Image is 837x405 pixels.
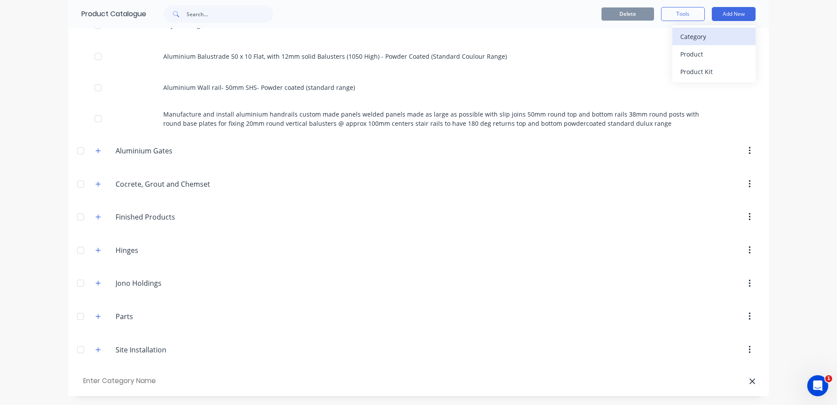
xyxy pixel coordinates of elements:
[116,245,219,256] input: Enter category name
[672,28,756,45] button: Category
[672,63,756,80] button: Product Kit
[680,65,748,78] div: Product Kit
[116,179,219,189] input: Enter category name
[116,146,219,156] input: Enter category name
[68,103,769,134] div: Manufacture and install aluminium handrails custom made panels welded panels made as large as pos...
[81,375,180,387] input: Enter Category Name
[807,375,828,396] iframe: Intercom live chat
[680,48,748,60] div: Product
[116,278,219,288] input: Enter category name
[116,212,219,222] input: Enter category name
[68,41,769,72] div: Aluminium Balustrade 50 x 10 Flat, with 12mm solid Balusters (1050 High) - Powder Coated (Standar...
[68,72,769,103] div: Aluminium Wall rail- 50mm SHS- Powder coated (standard range)
[601,7,654,21] button: Delete
[186,5,273,23] input: Search...
[116,345,219,355] input: Enter category name
[672,45,756,63] button: Product
[680,30,748,43] div: Category
[116,311,219,322] input: Enter category name
[825,375,832,382] span: 1
[661,7,705,21] button: Tools
[712,7,756,21] button: Add New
